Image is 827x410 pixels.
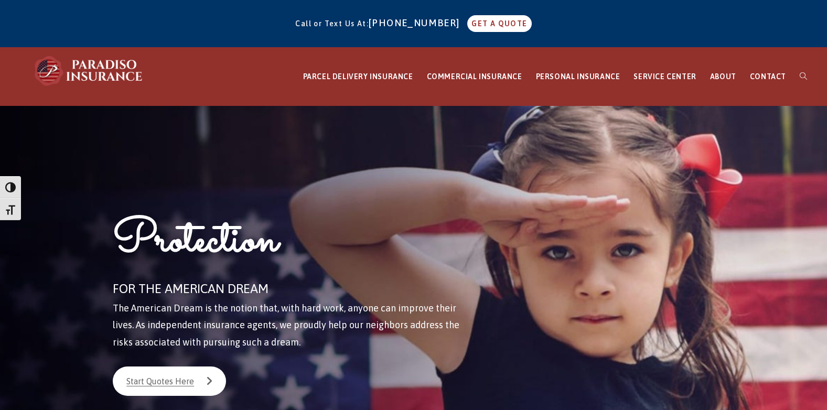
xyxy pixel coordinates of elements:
a: [PHONE_NUMBER] [369,17,465,28]
a: GET A QUOTE [467,15,531,32]
span: PERSONAL INSURANCE [536,72,620,81]
a: CONTACT [743,48,793,106]
a: COMMERCIAL INSURANCE [420,48,529,106]
a: PERSONAL INSURANCE [529,48,627,106]
img: Paradiso Insurance [31,55,147,87]
span: FOR THE AMERICAN DREAM [113,282,268,296]
a: SERVICE CENTER [627,48,703,106]
span: Call or Text Us At: [295,19,369,28]
a: PARCEL DELIVERY INSURANCE [296,48,420,106]
a: Start Quotes Here [113,366,226,396]
a: ABOUT [703,48,743,106]
span: SERVICE CENTER [633,72,696,81]
h1: Protection [113,211,478,277]
span: ABOUT [710,72,736,81]
span: PARCEL DELIVERY INSURANCE [303,72,413,81]
span: The American Dream is the notion that, with hard work, anyone can improve their lives. As indepen... [113,303,459,348]
span: COMMERCIAL INSURANCE [427,72,522,81]
span: CONTACT [750,72,786,81]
